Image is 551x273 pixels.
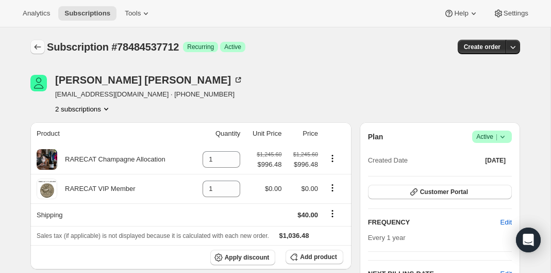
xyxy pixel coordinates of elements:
span: Tools [125,9,141,18]
span: Every 1 year [368,234,406,242]
div: RARECAT Champagne Allocation [57,154,165,165]
button: Edit [494,214,518,231]
span: Active [476,132,508,142]
span: Settings [504,9,528,18]
button: Settings [487,6,535,21]
button: Customer Portal [368,185,512,199]
span: $996.48 [257,159,281,170]
button: Product actions [55,104,111,114]
span: Created Date [368,155,408,166]
button: Apply discount [210,250,276,265]
th: Price [285,122,321,145]
button: Add product [286,250,343,264]
span: [DATE] [485,156,506,165]
div: Open Intercom Messenger [516,228,541,252]
button: Shipping actions [324,208,341,219]
span: Recurring [187,43,214,51]
span: Apply discount [225,253,270,262]
span: Lori Nawn [30,75,47,91]
button: Subscriptions [30,40,45,54]
th: Product [30,122,192,145]
button: [DATE] [479,153,512,168]
span: $40.00 [297,211,318,219]
img: product img [37,179,57,199]
th: Unit Price [243,122,285,145]
button: Subscriptions [58,6,116,21]
div: RARECAT VIP Member [57,184,136,194]
span: Subscriptions [64,9,110,18]
span: Subscription #78484537712 [47,41,179,53]
span: Add product [300,253,337,261]
span: Sales tax (if applicable) is not displayed because it is calculated with each new order. [37,232,269,239]
button: Product actions [324,153,341,164]
h2: Plan [368,132,383,142]
h2: FREQUENCY [368,217,500,228]
span: Customer Portal [420,188,468,196]
small: $1,245.60 [257,151,281,157]
span: Edit [500,217,512,228]
button: Product actions [324,182,341,194]
span: $1,036.48 [279,232,309,239]
button: Help [438,6,485,21]
span: $0.00 [265,185,282,192]
button: Tools [119,6,157,21]
span: $996.48 [288,159,318,170]
span: | [496,133,497,141]
div: [PERSON_NAME] [PERSON_NAME] [55,75,243,85]
span: Create order [464,43,500,51]
span: Active [224,43,241,51]
button: Create order [458,40,507,54]
img: product img [37,149,57,170]
span: Help [454,9,468,18]
button: Analytics [16,6,56,21]
th: Shipping [30,203,192,226]
span: Analytics [23,9,50,18]
span: [EMAIL_ADDRESS][DOMAIN_NAME] · [PHONE_NUMBER] [55,89,243,100]
span: $0.00 [301,185,318,192]
small: $1,245.60 [293,151,318,157]
th: Quantity [192,122,244,145]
